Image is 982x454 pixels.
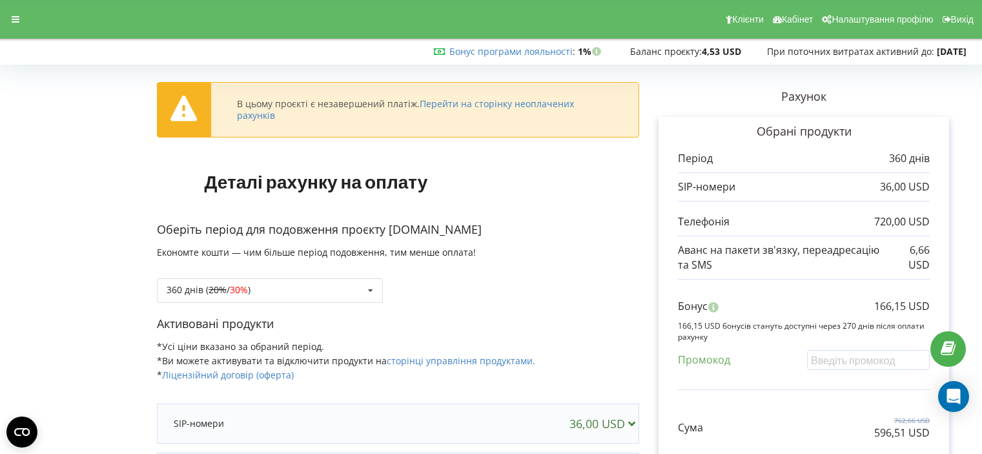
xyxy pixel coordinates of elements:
p: Період [678,151,713,166]
p: 6,66 USD [890,243,930,273]
span: 30% [230,284,248,296]
span: Баланс проєкту: [630,45,702,57]
p: 36,00 USD [880,180,930,194]
span: : [449,45,575,57]
p: 166,15 USD [874,299,930,314]
a: Ліцензійний договір (оферта) [162,369,294,381]
p: Промокод [678,353,730,367]
p: SIP-номери [174,417,224,430]
div: 36,00 USD [569,417,641,430]
p: 360 днів [889,151,930,166]
p: 596,51 USD [874,426,930,440]
strong: [DATE] [937,45,967,57]
p: Телефонія [678,214,730,229]
p: Обрані продукти [678,123,930,140]
button: Open CMP widget [6,417,37,448]
p: SIP-номери [678,180,735,194]
strong: 4,53 USD [702,45,741,57]
input: Введіть промокод [807,350,930,370]
p: 762,66 USD [874,416,930,425]
span: При поточних витратах активний до: [767,45,934,57]
a: сторінці управління продуктами. [387,355,535,367]
strong: 1% [578,45,604,57]
h1: Деталі рахунку на оплату [157,150,475,212]
span: Налаштування профілю [832,14,933,25]
p: Рахунок [639,88,968,105]
p: Бонус [678,299,708,314]
p: 166,15 USD бонусів стануть доступні через 270 днів після оплати рахунку [678,320,930,342]
p: Оберіть період для подовження проєкту [DOMAIN_NAME] [157,222,639,238]
p: Активовані продукти [157,316,639,333]
div: Open Intercom Messenger [938,381,969,412]
span: Вихід [951,14,974,25]
span: *Усі ціни вказано за обраний період. [157,340,324,353]
a: Перейти на сторінку неоплачених рахунків [237,98,574,121]
div: В цьому проєкті є незавершений платіж. [237,98,613,121]
span: Кабінет [782,14,813,25]
p: Аванс на пакети зв'язку, переадресацію та SMS [678,243,890,273]
a: Бонус програми лояльності [449,45,573,57]
s: 20% [209,284,227,296]
span: Економте кошти — чим більше період подовження, тим менше оплата! [157,246,476,258]
span: *Ви можете активувати та відключити продукти на [157,355,535,367]
span: Клієнти [732,14,764,25]
div: 360 днів ( / ) [167,285,251,294]
p: Сума [678,420,703,435]
p: 720,00 USD [874,214,930,229]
